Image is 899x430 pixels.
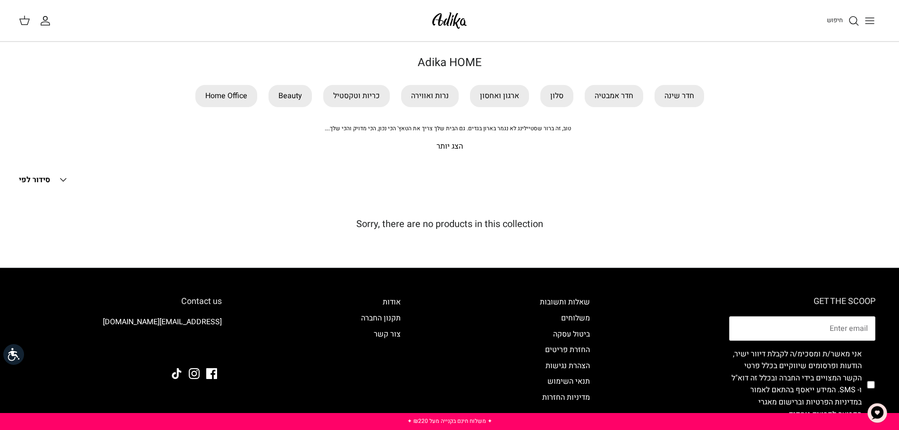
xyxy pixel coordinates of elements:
[361,312,401,324] a: תקנון החברה
[429,9,470,32] img: Adika IL
[827,15,859,26] a: חיפוש
[19,174,50,185] span: סידור לפי
[374,329,401,340] a: צור קשר
[119,56,780,70] h1: Adika HOME
[325,124,571,133] span: טוב, זה ברור שסטיילינג לא נגמר בארון בגדים. גם הבית שלך צריך את הטאץ' הכי נכון, הכי מדויק והכי שלך.
[323,85,390,107] a: כריות וטקסטיל
[547,376,590,387] a: תנאי השימוש
[19,219,880,230] h5: Sorry, there are no products in this collection
[789,409,836,420] a: לפרטים נוספים
[401,85,459,107] a: נרות ואווירה
[407,417,492,425] a: ✦ משלוח חינם בקנייה מעל ₪220 ✦
[729,316,875,341] input: Email
[540,296,590,308] a: שאלות ותשובות
[729,296,875,307] h6: GET THE SCOOP
[545,344,590,355] a: החזרת פריטים
[546,360,590,371] a: הצהרת נגישות
[859,10,880,31] button: Toggle menu
[553,329,590,340] a: ביטול עסקה
[863,399,891,427] button: צ'אט
[196,343,222,355] img: Adika IL
[189,368,200,379] a: Instagram
[470,85,529,107] a: ארגון ואחסון
[561,312,590,324] a: משלוחים
[119,141,780,153] p: הצג יותר
[655,85,704,107] a: חדר שינה
[171,368,182,379] a: Tiktok
[24,296,222,307] h6: Contact us
[540,85,573,107] a: סלון
[206,368,217,379] a: Facebook
[103,316,222,328] a: [EMAIL_ADDRESS][DOMAIN_NAME]
[195,85,257,107] a: Home Office
[269,85,312,107] a: Beauty
[40,15,55,26] a: החשבון שלי
[383,296,401,308] a: אודות
[729,348,862,421] label: אני מאשר/ת ומסכימ/ה לקבלת דיוור ישיר, הודעות ופרסומים שיווקיים בכלל פרטי הקשר המצויים בידי החברה ...
[19,169,69,190] button: סידור לפי
[542,392,590,403] a: מדיניות החזרות
[585,85,643,107] a: חדר אמבטיה
[827,16,843,25] span: חיפוש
